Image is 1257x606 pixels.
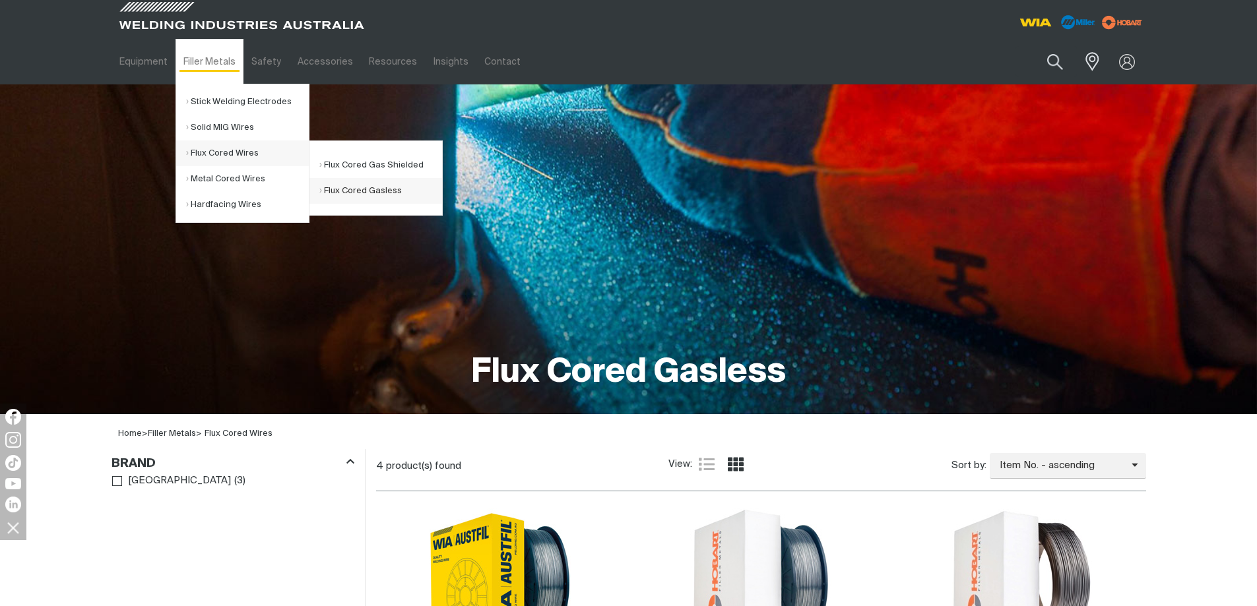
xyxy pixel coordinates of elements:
[290,39,361,84] a: Accessories
[319,152,442,178] a: Flux Cored Gas Shielded
[990,458,1132,473] span: Item No. - ascending
[186,192,309,218] a: Hardfacing Wires
[425,39,476,84] a: Insights
[243,39,289,84] a: Safety
[186,140,309,166] a: Flux Cored Wires
[5,497,21,512] img: LinkedIn
[112,456,156,471] h3: Brand
[319,178,442,204] a: Flux Cored Gasless
[376,460,669,473] div: 4
[476,39,529,84] a: Contact
[186,89,309,115] a: Stick Welding Electrodes
[205,429,273,438] a: Flux Cored Wires
[5,409,21,425] img: Facebook
[186,166,309,192] a: Metal Cored Wires
[112,39,176,84] a: Equipment
[112,449,354,491] aside: Filters
[376,449,1146,483] section: Product list controls
[668,457,692,472] span: View:
[176,39,243,84] a: Filler Metals
[5,478,21,489] img: YouTube
[112,472,232,490] a: [GEOGRAPHIC_DATA]
[386,461,461,471] span: product(s) found
[112,454,354,471] div: Brand
[361,39,425,84] a: Resources
[2,516,24,539] img: hide socials
[309,140,443,216] ul: Flux Cored Wires Submenu
[1098,13,1146,32] img: miller
[699,456,715,472] a: List view
[1015,46,1077,77] input: Product name or item number...
[176,84,309,223] ul: Filler Metals Submenu
[5,432,21,448] img: Instagram
[118,429,142,438] a: Home
[234,473,245,489] span: ( 3 )
[471,351,786,394] h1: Flux Cored Gasless
[5,455,21,471] img: TikTok
[112,39,887,84] nav: Main
[148,429,196,438] a: Filler Metals
[112,472,354,490] ul: Brand
[142,429,148,438] span: >
[951,458,986,473] span: Sort by:
[1033,46,1078,77] button: Search products
[128,473,231,489] span: [GEOGRAPHIC_DATA]
[148,429,202,438] span: >
[186,115,309,140] a: Solid MIG Wires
